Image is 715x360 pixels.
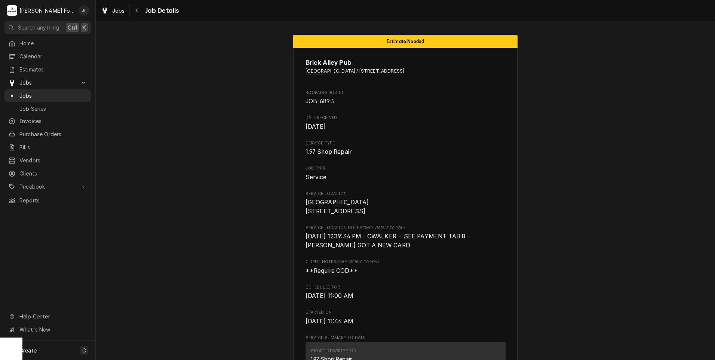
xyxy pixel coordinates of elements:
[4,21,91,34] button: Search anythingCtrlK
[311,348,357,354] div: Short Description
[306,292,353,299] span: [DATE] 11:00 AM
[306,309,506,315] span: Started On
[4,76,91,89] a: Go to Jobs
[4,115,91,127] a: Invoices
[306,58,506,80] div: Client Information
[4,154,91,167] a: Vendors
[306,122,506,131] span: Date Received
[7,5,17,16] div: Marshall Food Equipment Service's Avatar
[306,115,506,121] span: Date Received
[306,198,506,216] span: Service Location
[68,24,77,31] span: Ctrl
[306,191,506,216] div: Service Location
[362,226,405,230] span: (Only Visible to You)
[79,5,89,16] div: Jeff Debigare (109)'s Avatar
[306,97,506,106] span: Roopairs Job ID
[19,52,87,60] span: Calendar
[306,284,506,300] div: Scheduled For
[18,24,59,31] span: Search anything
[293,35,518,48] div: Status
[306,98,334,105] span: JOB-6893
[306,317,506,326] span: Started On
[19,312,86,320] span: Help Center
[19,105,87,113] span: Job Series
[79,5,89,16] div: J(
[306,309,506,326] div: Started On
[306,225,506,231] span: Service Location Notes
[19,39,87,47] span: Home
[306,115,506,131] div: Date Received
[7,5,17,16] div: M
[83,24,86,31] span: K
[306,68,506,74] span: Address
[131,4,143,16] button: Navigate back
[4,167,91,180] a: Clients
[4,310,91,323] a: Go to Help Center
[306,233,471,249] span: [DATE] 12:19:34 PM - CWALKER - SEE PAYMENT TAB 8 - [PERSON_NAME] GOT A NEW CARD
[4,141,91,153] a: Bills
[4,63,91,76] a: Estimates
[306,335,506,341] span: Service Summary To Date
[336,260,378,264] span: (Only Visible to You)
[387,39,424,44] span: Estimate Needed
[306,259,506,275] div: [object Object]
[306,165,506,181] div: Job Type
[19,156,87,164] span: Vendors
[306,90,506,106] div: Roopairs Job ID
[306,90,506,96] span: Roopairs Job ID
[4,180,91,193] a: Go to Pricebook
[306,318,353,325] span: [DATE] 11:44 AM
[19,183,76,190] span: Pricebook
[306,191,506,197] span: Service Location
[98,4,128,17] a: Jobs
[306,147,506,156] span: Service Type
[306,232,506,250] span: [object Object]
[306,284,506,290] span: Scheduled For
[19,170,87,177] span: Clients
[306,140,506,146] span: Service Type
[4,323,91,336] a: Go to What's New
[306,58,506,68] span: Name
[306,292,506,300] span: Scheduled For
[306,199,369,215] span: [GEOGRAPHIC_DATA] [STREET_ADDRESS]
[19,143,87,151] span: Bills
[4,50,91,62] a: Calendar
[4,89,91,102] a: Jobs
[306,140,506,156] div: Service Type
[112,7,125,15] span: Jobs
[82,347,86,354] span: C
[4,37,91,49] a: Home
[4,194,91,207] a: Reports
[19,347,37,354] span: Create
[19,130,87,138] span: Purchase Orders
[19,117,87,125] span: Invoices
[19,79,76,86] span: Jobs
[4,103,91,115] a: Job Series
[19,65,87,73] span: Estimates
[19,92,87,100] span: Jobs
[143,6,179,16] span: Job Details
[4,128,91,140] a: Purchase Orders
[306,148,352,155] span: 1.97 Shop Repair
[306,225,506,250] div: [object Object]
[306,174,327,181] span: Service
[306,173,506,182] span: Job Type
[306,259,506,265] span: Client Notes
[306,165,506,171] span: Job Type
[306,123,326,130] span: [DATE]
[19,196,87,204] span: Reports
[19,7,74,15] div: [PERSON_NAME] Food Equipment Service
[19,326,86,333] span: What's New
[306,266,506,275] span: [object Object]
